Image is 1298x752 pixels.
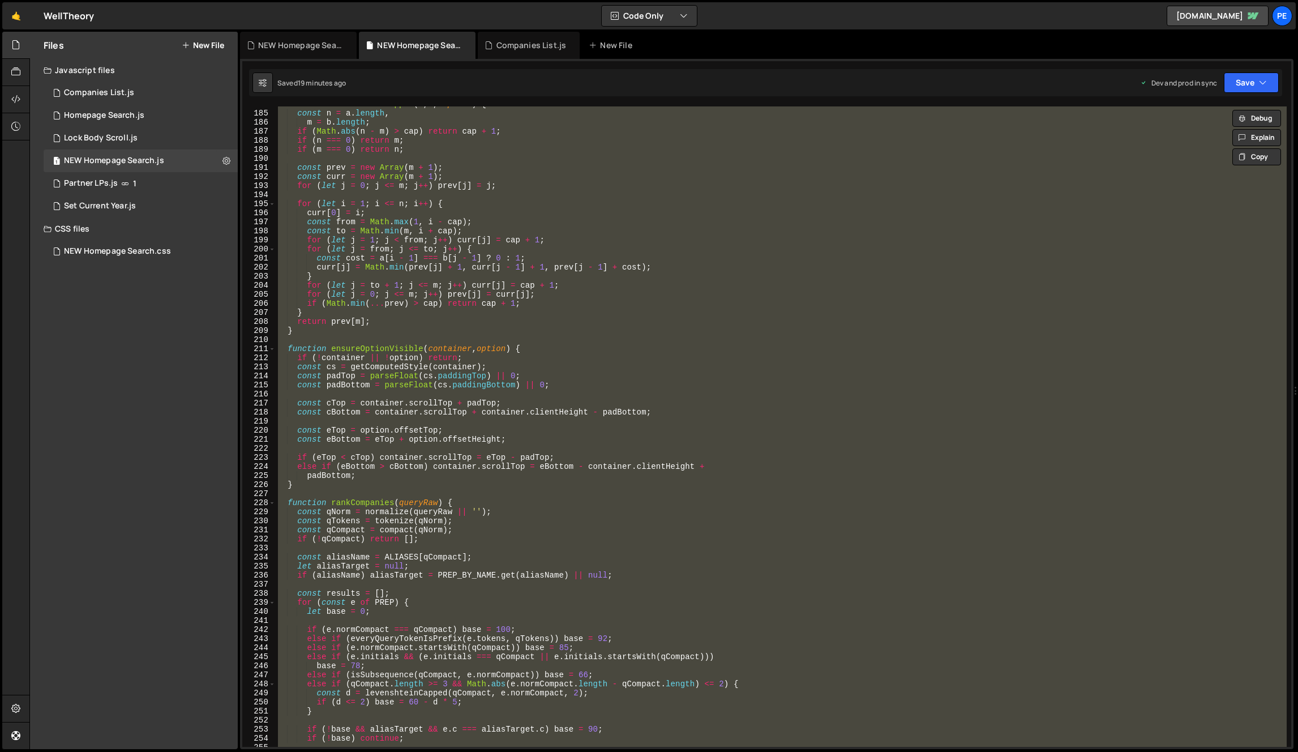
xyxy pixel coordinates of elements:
[44,240,238,263] div: 15879/44969.css
[242,616,276,625] div: 241
[242,516,276,525] div: 230
[64,133,138,143] div: Lock Body Scroll.js
[1232,129,1281,146] button: Explain
[242,435,276,444] div: 221
[44,172,238,195] div: 15879/44963.js
[242,217,276,227] div: 197
[242,661,276,670] div: 246
[242,716,276,725] div: 252
[242,190,276,199] div: 194
[242,145,276,154] div: 189
[242,643,276,652] div: 244
[242,707,276,716] div: 251
[242,689,276,698] div: 249
[277,78,346,88] div: Saved
[242,272,276,281] div: 203
[44,195,238,217] div: 15879/44768.js
[242,562,276,571] div: 235
[242,634,276,643] div: 243
[242,109,276,118] div: 185
[242,471,276,480] div: 225
[242,299,276,308] div: 206
[242,118,276,127] div: 186
[64,156,164,166] div: NEW Homepage Search.js
[242,680,276,689] div: 248
[30,217,238,240] div: CSS files
[64,246,171,257] div: NEW Homepage Search.css
[242,254,276,263] div: 201
[242,263,276,272] div: 202
[242,652,276,661] div: 245
[242,281,276,290] div: 204
[242,453,276,462] div: 223
[242,308,276,317] div: 207
[242,199,276,208] div: 195
[242,172,276,181] div: 192
[242,326,276,335] div: 209
[242,525,276,535] div: 231
[242,580,276,589] div: 237
[242,444,276,453] div: 222
[242,127,276,136] div: 187
[64,201,136,211] div: Set Current Year.js
[1232,110,1281,127] button: Debug
[242,698,276,707] div: 250
[242,381,276,390] div: 215
[242,743,276,752] div: 255
[242,480,276,489] div: 226
[1232,148,1281,165] button: Copy
[496,40,567,51] div: Companies List.js
[242,344,276,353] div: 211
[44,82,238,104] div: 15879/44993.js
[242,227,276,236] div: 198
[242,417,276,426] div: 219
[242,163,276,172] div: 191
[298,78,346,88] div: 19 minutes ago
[44,149,238,172] div: 15879/44968.js
[242,498,276,507] div: 228
[242,181,276,190] div: 193
[242,489,276,498] div: 227
[242,353,276,362] div: 212
[1167,6,1269,26] a: [DOMAIN_NAME]
[242,236,276,245] div: 199
[1224,72,1279,93] button: Save
[1140,78,1217,88] div: Dev and prod in sync
[64,110,144,121] div: Homepage Search.js
[242,408,276,417] div: 218
[242,589,276,598] div: 238
[242,507,276,516] div: 229
[242,290,276,299] div: 205
[182,41,224,50] button: New File
[242,544,276,553] div: 233
[242,553,276,562] div: 234
[44,104,238,127] div: 15879/44964.js
[242,625,276,634] div: 242
[1272,6,1292,26] a: Pe
[242,571,276,580] div: 236
[242,390,276,399] div: 216
[242,399,276,408] div: 217
[242,371,276,381] div: 214
[242,154,276,163] div: 190
[242,535,276,544] div: 232
[242,317,276,326] div: 208
[242,245,276,254] div: 200
[44,39,64,52] h2: Files
[242,462,276,471] div: 224
[44,127,238,149] div: 15879/42362.js
[242,362,276,371] div: 213
[242,136,276,145] div: 188
[602,6,697,26] button: Code Only
[133,179,136,188] span: 1
[242,725,276,734] div: 253
[242,734,276,743] div: 254
[589,40,636,51] div: New File
[242,208,276,217] div: 196
[64,178,118,189] div: Partner LPs.js
[242,607,276,616] div: 240
[258,40,343,51] div: NEW Homepage Search.css
[242,670,276,680] div: 247
[53,157,60,166] span: 1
